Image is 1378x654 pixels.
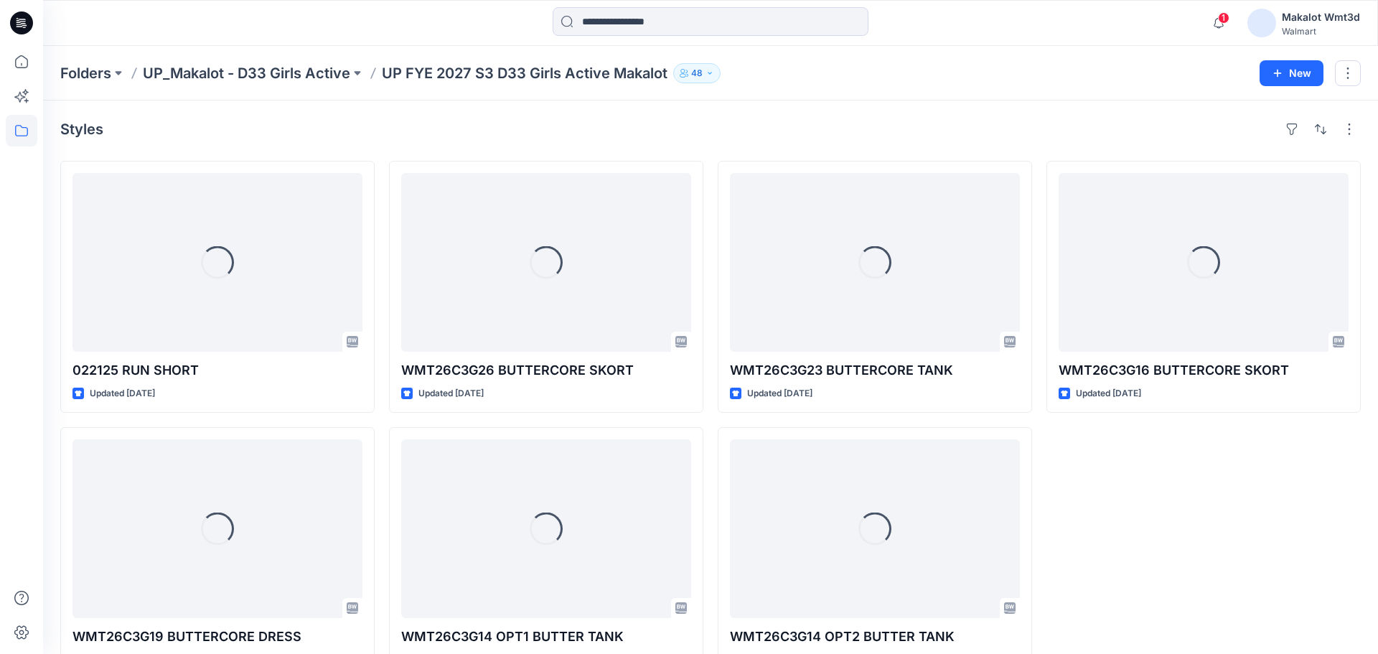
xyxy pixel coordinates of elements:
p: WMT26C3G26 BUTTERCORE SKORT [401,360,691,380]
p: Updated [DATE] [90,386,155,401]
a: UP_Makalot - D33 Girls Active [143,63,350,83]
p: WMT26C3G19 BUTTERCORE DRESS [72,627,362,647]
p: WMT26C3G16 BUTTERCORE SKORT [1059,360,1349,380]
p: Updated [DATE] [747,386,812,401]
button: New [1260,60,1323,86]
a: Folders [60,63,111,83]
p: Updated [DATE] [1076,386,1141,401]
h4: Styles [60,121,103,138]
p: 022125 RUN SHORT [72,360,362,380]
p: UP FYE 2027 S3 D33 Girls Active Makalot [382,63,667,83]
div: Walmart [1282,26,1360,37]
div: Makalot Wmt3d [1282,9,1360,26]
p: WMT26C3G14 OPT1 BUTTER TANK [401,627,691,647]
p: WMT26C3G14 OPT2 BUTTER TANK [730,627,1020,647]
button: 48 [673,63,721,83]
p: WMT26C3G23 BUTTERCORE TANK [730,360,1020,380]
img: avatar [1247,9,1276,37]
p: Updated [DATE] [418,386,484,401]
span: 1 [1218,12,1229,24]
p: 48 [691,65,703,81]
